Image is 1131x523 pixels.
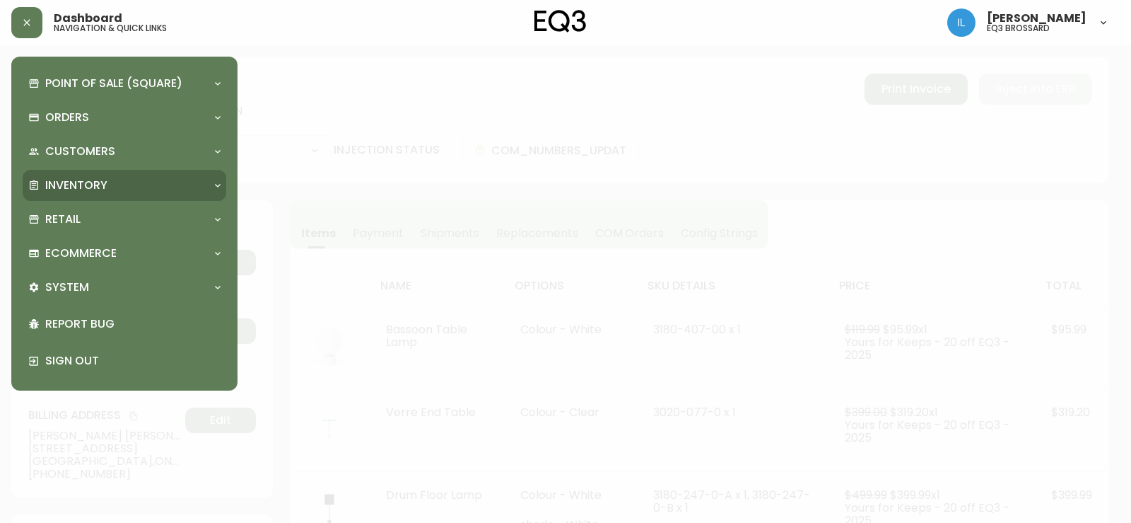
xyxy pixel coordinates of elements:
[987,24,1050,33] h5: eq3 brossard
[23,238,226,269] div: Ecommerce
[23,306,226,343] div: Report Bug
[947,8,975,37] img: 998f055460c6ec1d1452ac0265469103
[23,272,226,303] div: System
[23,170,226,201] div: Inventory
[534,10,587,33] img: logo
[23,102,226,133] div: Orders
[45,316,221,332] p: Report Bug
[45,178,107,193] p: Inventory
[45,280,89,295] p: System
[54,24,167,33] h5: navigation & quick links
[45,110,89,125] p: Orders
[23,343,226,379] div: Sign Out
[23,68,226,99] div: Point of Sale (Square)
[45,144,115,159] p: Customers
[45,212,81,227] p: Retail
[23,136,226,167] div: Customers
[987,13,1086,24] span: [PERSON_NAME]
[23,204,226,235] div: Retail
[54,13,122,24] span: Dashboard
[45,246,117,261] p: Ecommerce
[45,76,182,91] p: Point of Sale (Square)
[45,353,221,369] p: Sign Out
